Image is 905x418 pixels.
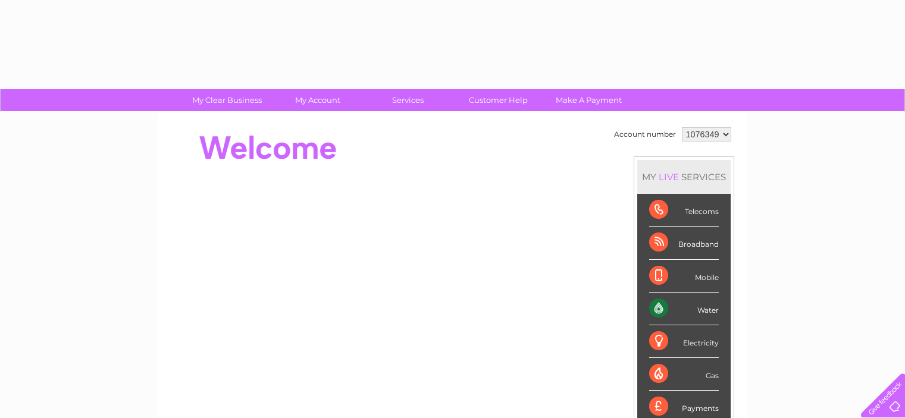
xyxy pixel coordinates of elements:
div: LIVE [656,171,681,183]
a: Customer Help [449,89,547,111]
div: MY SERVICES [637,160,731,194]
div: Gas [649,358,719,391]
a: My Account [268,89,367,111]
div: Mobile [649,260,719,293]
div: Electricity [649,325,719,358]
td: Account number [611,124,679,144]
div: Water [649,293,719,325]
div: Telecoms [649,194,719,227]
div: Broadband [649,227,719,259]
a: Make A Payment [540,89,638,111]
a: My Clear Business [178,89,276,111]
a: Services [359,89,457,111]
